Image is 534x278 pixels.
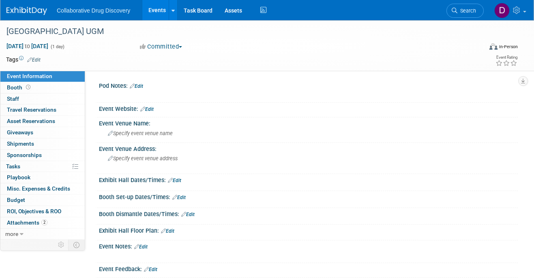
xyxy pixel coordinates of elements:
[57,7,130,14] span: Collaborative Drug Discovery
[161,228,174,234] a: Edit
[168,178,181,183] a: Edit
[7,106,56,113] span: Travel Reservations
[4,24,474,39] div: [GEOGRAPHIC_DATA] UGM
[0,229,85,240] a: more
[5,231,18,237] span: more
[494,3,510,18] img: Daniel Castro
[99,117,518,127] div: Event Venue Name:
[457,8,476,14] span: Search
[108,155,178,161] span: Specify event venue address
[6,7,47,15] img: ExhibitDay
[137,42,185,51] button: Committed
[499,44,518,50] div: In-Person
[24,43,31,49] span: to
[99,191,518,202] div: Booth Set-up Dates/Times:
[443,42,518,54] div: Event Format
[7,73,52,79] span: Event Information
[7,84,32,91] span: Booth
[41,219,47,225] span: 2
[181,212,195,217] a: Edit
[7,219,47,226] span: Attachments
[0,104,85,115] a: Travel Reservations
[99,174,518,185] div: Exhibit Hall Dates/Times:
[0,116,85,127] a: Asset Reservations
[6,55,41,64] td: Tags
[7,174,30,180] span: Playbook
[108,130,173,136] span: Specify event venue name
[0,138,85,149] a: Shipments
[99,240,518,251] div: Event Notes:
[7,197,25,203] span: Budget
[99,80,518,90] div: Pod Notes:
[7,95,19,102] span: Staff
[144,267,157,272] a: Edit
[99,263,518,274] div: Event Feedback:
[172,195,186,200] a: Edit
[0,195,85,206] a: Budget
[99,143,518,153] div: Event Venue Address:
[0,183,85,194] a: Misc. Expenses & Credits
[0,93,85,104] a: Staff
[99,208,518,219] div: Booth Dismantle Dates/Times:
[495,55,517,59] div: Event Rating
[0,206,85,217] a: ROI, Objectives & ROO
[99,103,518,113] div: Event Website:
[6,42,49,50] span: [DATE] [DATE]
[134,244,148,250] a: Edit
[0,161,85,172] a: Tasks
[446,4,484,18] a: Search
[7,140,34,147] span: Shipments
[0,150,85,161] a: Sponsorships
[27,57,41,63] a: Edit
[69,240,85,250] td: Toggle Event Tabs
[130,83,143,89] a: Edit
[7,129,33,136] span: Giveaways
[50,44,64,49] span: (1 day)
[54,240,69,250] td: Personalize Event Tab Strip
[0,172,85,183] a: Playbook
[7,208,61,214] span: ROI, Objectives & ROO
[7,185,70,192] span: Misc. Expenses & Credits
[7,118,55,124] span: Asset Reservations
[0,217,85,228] a: Attachments2
[24,84,32,90] span: Booth not reserved yet
[7,152,42,158] span: Sponsorships
[0,71,85,82] a: Event Information
[140,106,154,112] a: Edit
[0,127,85,138] a: Giveaways
[489,43,498,50] img: Format-Inperson.png
[6,163,20,170] span: Tasks
[0,82,85,93] a: Booth
[99,225,518,235] div: Exhibit Hall Floor Plan:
